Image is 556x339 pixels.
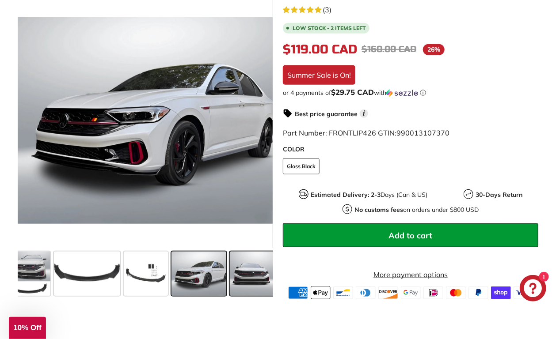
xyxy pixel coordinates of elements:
img: Sezzle [386,89,418,97]
p: Days (Can & US) [311,190,427,200]
strong: Best price guarantee [295,110,358,118]
span: (3) [323,4,331,15]
img: apple_pay [311,286,331,299]
img: ideal [423,286,443,299]
strong: Estimated Delivery: 2-3 [311,191,381,199]
img: paypal [468,286,488,299]
span: $160.00 CAD [362,44,416,55]
div: Summer Sale is On! [283,65,355,85]
img: master [446,286,466,299]
img: american_express [288,286,308,299]
img: google_pay [401,286,421,299]
span: 26% [423,44,445,55]
div: 10% Off [9,317,46,339]
span: Add to cart [389,230,433,241]
span: 990013107370 [396,128,449,137]
p: on orders under $800 USD [354,205,479,215]
img: discover [378,286,398,299]
span: 10% Off [13,324,41,332]
button: Add to cart [283,223,538,247]
span: Part Number: FRONTLIP426 GTIN: [283,128,449,137]
strong: 30-Days Return [476,191,522,199]
span: Low stock - 2 items left [293,26,366,31]
div: or 4 payments of$29.75 CADwithSezzle Click to learn more about Sezzle [283,88,538,97]
img: diners_club [356,286,376,299]
span: i [360,109,368,118]
img: bancontact [333,286,353,299]
a: More payment options [283,269,538,280]
img: shopify_pay [491,286,511,299]
a: 5.0 rating (3 votes) [283,4,538,15]
span: $29.75 CAD [331,87,374,97]
label: COLOR [283,145,538,154]
inbox-online-store-chat: Shopify online store chat [517,275,549,304]
div: or 4 payments of with [283,88,538,97]
img: visa [514,286,533,299]
strong: No customs fees [354,206,403,214]
span: $119.00 CAD [283,42,357,57]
